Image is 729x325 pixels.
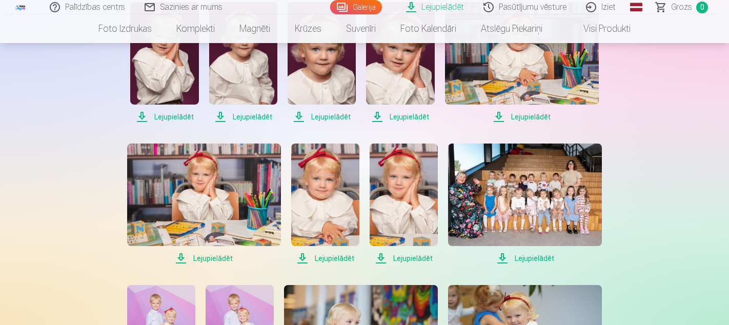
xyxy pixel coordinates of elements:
span: Lejupielādēt [209,111,277,123]
span: Lejupielādēt [448,252,602,265]
a: Lejupielādēt [288,2,356,123]
span: Lejupielādēt [366,111,434,123]
a: Lejupielādēt [448,144,602,265]
a: Suvenīri [334,14,388,43]
span: Lejupielādēt [370,252,438,265]
a: Lejupielādēt [209,2,277,123]
a: Lejupielādēt [445,2,599,123]
a: Atslēgu piekariņi [469,14,555,43]
span: Lejupielādēt [291,252,359,265]
span: Lejupielādēt [130,111,198,123]
span: Lejupielādēt [288,111,356,123]
span: Grozs [671,1,692,13]
a: Lejupielādēt [370,144,438,265]
a: Lejupielādēt [291,144,359,265]
a: Lejupielādēt [127,144,281,265]
a: Visi produkti [555,14,643,43]
a: Magnēti [227,14,282,43]
span: Lejupielādēt [127,252,281,265]
a: Foto izdrukas [86,14,164,43]
span: 0 [696,2,708,13]
a: Foto kalendāri [388,14,469,43]
img: /fa1 [15,4,26,10]
a: Lejupielādēt [130,2,198,123]
span: Lejupielādēt [445,111,599,123]
a: Lejupielādēt [366,2,434,123]
a: Krūzes [282,14,334,43]
a: Komplekti [164,14,227,43]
